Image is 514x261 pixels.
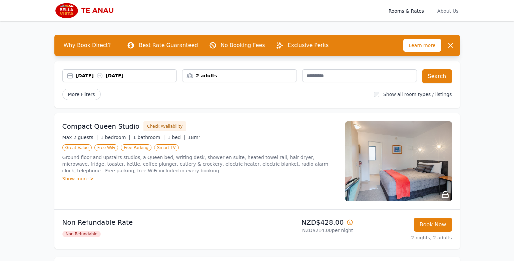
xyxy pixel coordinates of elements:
button: Search [422,69,452,83]
div: [DATE] [DATE] [76,72,177,79]
span: 1 bed | [167,135,185,140]
span: Why Book Direct? [58,39,116,52]
p: NZD$428.00 [260,218,353,227]
p: Non Refundable Rate [62,218,254,227]
button: Check Availability [143,121,186,131]
button: Book Now [414,218,452,232]
p: No Booking Fees [221,41,265,49]
span: 18m² [188,135,200,140]
p: Best Rate Guaranteed [139,41,198,49]
span: Non Refundable [62,231,101,237]
p: NZD$214.00 per night [260,227,353,234]
span: 1 bathroom | [133,135,165,140]
span: More Filters [62,89,101,100]
p: Ground floor and upstairs studios, a Queen bed, writing desk, shower en suite, heated towel rail,... [62,154,337,174]
div: Show more > [62,175,337,182]
p: Exclusive Perks [288,41,329,49]
span: Max 2 guests | [62,135,98,140]
h3: Compact Queen Studio [62,122,140,131]
span: Smart TV [154,144,179,151]
span: Learn more [403,39,441,52]
span: Free WiFi [94,144,118,151]
img: Bella Vista Te Anau [54,3,119,19]
span: 1 bedroom | [100,135,130,140]
span: Free Parking [121,144,151,151]
label: Show all room types / listings [383,92,452,97]
div: 2 adults [182,72,297,79]
span: Great Value [62,144,92,151]
p: 2 nights, 2 adults [359,234,452,241]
